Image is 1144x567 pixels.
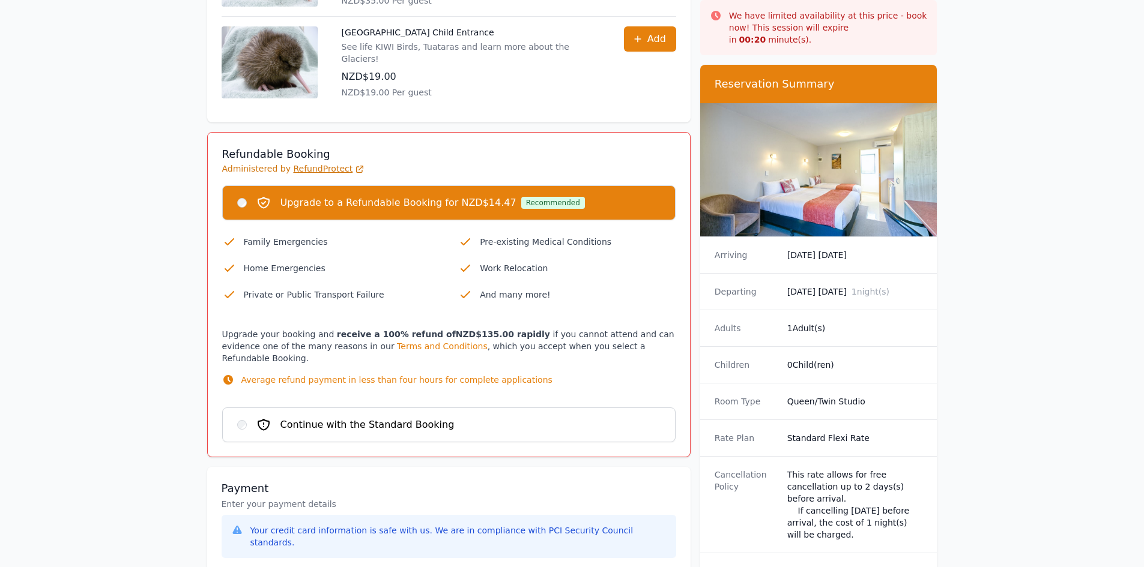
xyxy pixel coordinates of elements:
[647,32,666,46] span: Add
[787,432,923,444] dd: Standard Flexi Rate
[222,164,365,173] span: Administered by
[715,322,778,334] dt: Adults
[787,359,923,371] dd: 0 Child(ren)
[222,481,676,496] h3: Payment
[787,395,923,407] dd: Queen/Twin Studio
[241,374,552,386] p: Average refund payment in less than four hours for complete applications
[342,70,600,84] p: NZD$19.00
[244,287,440,302] p: Private or Public Transport Failure
[222,26,318,98] img: West Coast Wildlife Centre Child Entrance
[700,103,937,236] img: Queen/Twin Studio
[480,287,676,302] p: And many more!
[293,164,365,173] a: RefundProtect
[244,261,440,275] p: Home Emergencies
[787,286,923,298] dd: [DATE] [DATE]
[715,286,778,298] dt: Departing
[787,322,923,334] dd: 1 Adult(s)
[280,418,455,432] span: Continue with the Standard Booking
[222,498,676,510] p: Enter your payment details
[787,469,923,541] div: This rate allows for free cancellation up to 2 days(s) before arrival. If cancelling [DATE] befor...
[280,196,516,210] span: Upgrade to a Refundable Booking for NZD$14.47
[244,235,440,249] p: Family Emergencies
[342,86,600,98] p: NZD$19.00 Per guest
[480,261,676,275] p: Work Relocation
[852,287,889,296] span: 1 night(s)
[521,197,585,209] div: Recommended
[222,328,676,398] p: Upgrade your booking and if you cannot attend and can evidence one of the many reasons in our , w...
[715,432,778,444] dt: Rate Plan
[715,359,778,371] dt: Children
[342,26,600,38] p: [GEOGRAPHIC_DATA] Child Entrance
[715,469,778,541] dt: Cancellation Policy
[739,35,766,44] strong: 00 : 20
[342,41,600,65] p: See life KIWI Birds, Tuataras and learn more about the Glaciers!
[715,249,778,261] dt: Arriving
[729,10,928,46] p: We have limited availability at this price - book now! This session will expire in minute(s).
[624,26,676,52] button: Add
[250,524,667,548] div: Your credit card information is safe with us. We are in compliance with PCI Security Council stan...
[397,341,488,351] a: Terms and Conditions
[337,329,550,339] strong: receive a 100% refund of NZD$135.00 rapidly
[715,395,778,407] dt: Room Type
[222,147,676,161] h3: Refundable Booking
[787,249,923,261] dd: [DATE] [DATE]
[715,77,923,91] h3: Reservation Summary
[480,235,676,249] p: Pre-existing Medical Conditions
